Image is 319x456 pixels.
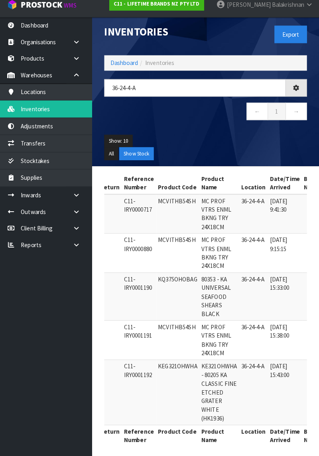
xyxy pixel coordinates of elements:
td: C11-IRY0001190 [125,275,159,322]
td: [DATE] 15:38:00 [269,322,302,361]
td: [DATE] 9:15:15 [269,237,302,275]
nav: Page navigation [108,108,307,128]
img: cube-alt.png [12,7,22,17]
td: [DATE] 15:33:00 [269,275,302,322]
input: Search inventories [108,85,286,102]
th: Location [240,425,269,446]
td: MC PROF VTRS ENML BKNG TRY 24X18CM [201,198,240,237]
span: [PERSON_NAME] [228,8,271,16]
td: KEG321OHWHA [159,361,201,425]
h1: Inventories [108,32,201,44]
strong: C11 - LIFETIME BRANDS NZ PTY LTD [117,8,201,14]
th: Date/Time Arrived [269,177,302,198]
td: MC PROF VTRS ENML BKNG TRY 24X18CM [201,322,240,361]
a: ← [248,108,269,125]
a: Dashboard [114,65,141,73]
td: C11-IRY0000717 [125,198,159,237]
td: KQ375OHOBAG [159,275,201,322]
button: All [108,152,122,165]
th: Product Name [201,177,240,198]
td: 36-24-4-A [240,237,269,275]
td: MC PROF VTRS ENML BKNG TRY 24X18CM [201,237,240,275]
th: Return [102,425,125,446]
td: C11-IRY0001192 [125,361,159,425]
a: C11 - LIFETIME BRANDS NZ PTY LTD [112,5,206,18]
td: [DATE] 9:41:30 [269,198,302,237]
td: MCVITHB54SH [159,237,201,275]
button: Export [275,32,307,49]
td: MCVITHB54SH [159,322,201,361]
td: 36-24-4-A [240,322,269,361]
span: Balakrishnan [272,8,304,16]
a: 1 [268,108,286,125]
small: WMS [68,9,80,16]
th: Product Name [201,425,240,446]
span: ProStock [26,7,66,17]
th: Return [102,177,125,198]
button: Show Stock [122,152,156,165]
th: Reference Number [125,425,159,446]
td: [DATE] 15:43:00 [269,361,302,425]
td: 36-24-4-A [240,198,269,237]
th: Date/Time Arrived [269,425,302,446]
span: Inventories [148,65,177,73]
td: 36-24-4-A [240,275,269,322]
td: C11-IRY0001191 [125,322,159,361]
td: 80353 - KA UNIVERSAL SEAFOOD SHEARS BLACK [201,275,240,322]
td: C11-IRY0000880 [125,237,159,275]
button: Show: 10 [108,140,136,152]
td: KE321OHWHA - 80205 KA CLASSIC FINE ETCHED GRATER WHITE (HK1936) [201,361,240,425]
td: 36-24-4-A [240,361,269,425]
th: Location [240,177,269,198]
th: Product Code [159,425,201,446]
a: → [286,108,307,125]
td: MCVITHB54SH [159,198,201,237]
th: Reference Number [125,177,159,198]
th: Product Code [159,177,201,198]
